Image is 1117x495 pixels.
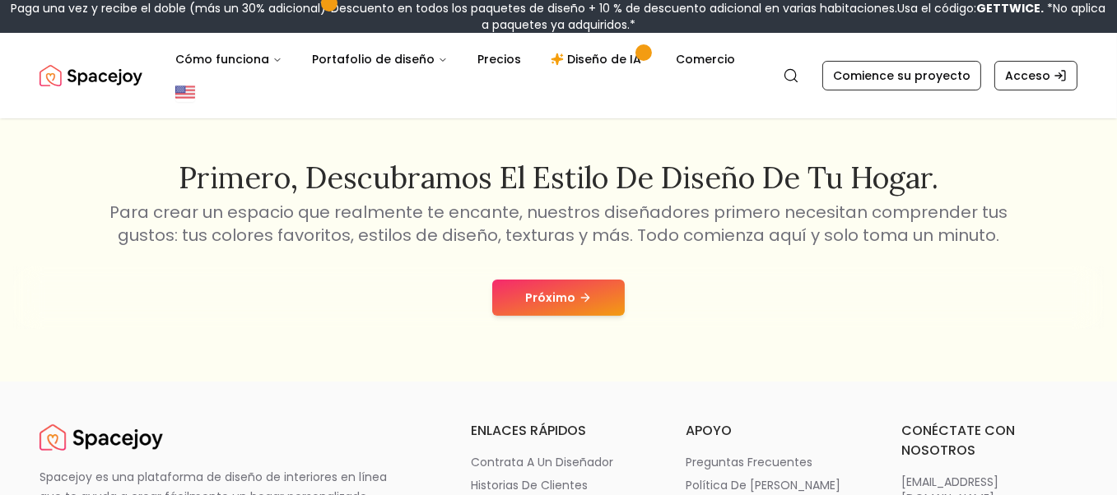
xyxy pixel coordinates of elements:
[40,59,142,92] a: Alegría espacial
[686,477,862,493] a: política de [PERSON_NAME]
[833,67,970,84] font: Comience su proyecto
[471,477,588,493] font: historias de clientes
[40,33,1077,118] nav: Global
[162,43,296,76] button: Cómo funciona
[477,51,521,67] font: Precios
[686,477,840,493] font: política de [PERSON_NAME]
[901,421,1015,460] font: Conéctate con nosotros
[822,61,981,90] a: Comience su proyecto
[686,454,812,470] font: Preguntas frecuentes
[538,43,659,76] a: Diseño de IA
[471,477,647,493] a: historias de clientes
[109,201,1008,247] font: Para crear un espacio que realmente te encante, nuestros diseñadores primero necesitan comprender...
[994,61,1077,90] a: Acceso
[162,43,748,76] nav: Principal
[471,454,647,470] a: contrata a un diseñador
[471,454,613,470] font: contrata a un diseñador
[40,59,142,92] img: Logotipo de Spacejoy
[1005,67,1050,84] font: Acceso
[676,51,735,67] font: Comercio
[175,51,269,67] font: Cómo funciona
[525,289,575,306] font: Próximo
[492,280,625,316] button: Próximo
[312,51,435,67] font: Portafolio de diseño
[40,421,163,454] img: Logotipo de Spacejoy
[299,43,461,76] button: Portafolio de diseño
[175,82,195,102] img: Estados Unidos
[686,454,862,470] a: Preguntas frecuentes
[179,159,938,197] font: Primero, descubramos el estilo de diseño de tu hogar.
[464,43,534,76] a: Precios
[471,421,586,440] font: enlaces rápidos
[663,43,748,76] a: Comercio
[40,421,163,454] a: Alegría espacial
[686,421,732,440] font: apoyo
[567,51,641,67] font: Diseño de IA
